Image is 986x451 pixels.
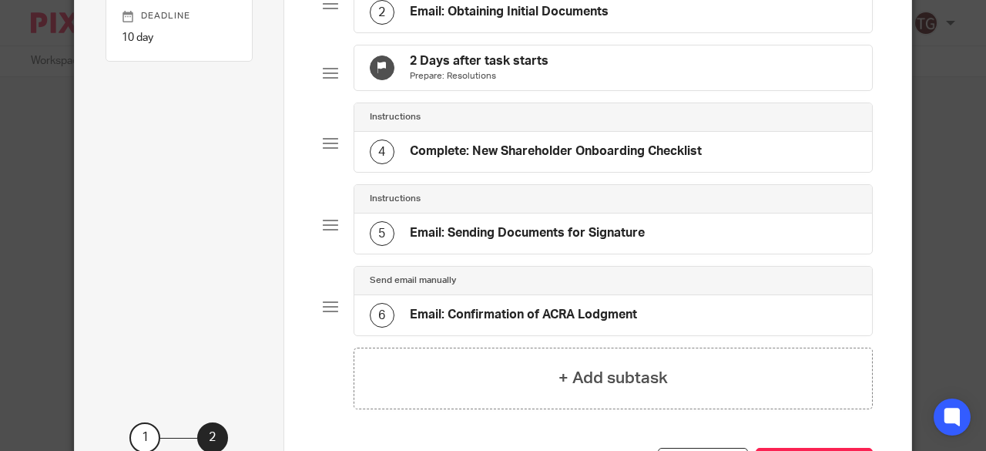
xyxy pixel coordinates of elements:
div: 4 [370,140,394,164]
div: 5 [370,221,394,246]
p: 10 day [122,30,236,45]
h4: Instructions [370,193,421,205]
h4: 2 Days after task starts [410,53,548,69]
p: Prepare: Resolutions [410,70,548,82]
h4: Email: Obtaining Initial Documents [410,4,609,20]
h4: + Add subtask [558,366,668,390]
h4: Complete: New Shareholder Onboarding Checklist [410,143,702,160]
h4: Instructions [370,111,421,123]
h4: Email: Confirmation of ACRA Lodgment [410,307,637,323]
h4: Email: Sending Documents for Signature [410,225,645,241]
h4: Send email manually [370,274,456,287]
div: 6 [370,303,394,328]
p: Deadline [122,10,236,22]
